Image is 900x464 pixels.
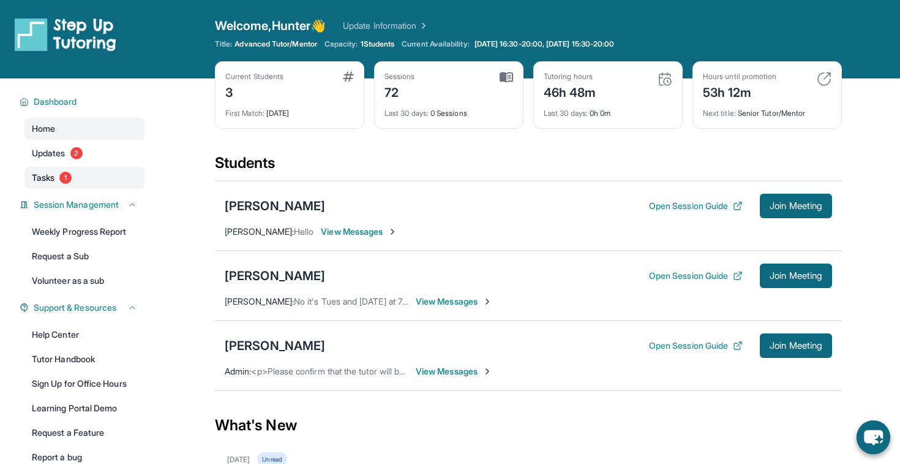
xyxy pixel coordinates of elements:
a: Home [24,118,144,140]
button: Support & Resources [29,302,137,314]
button: Session Management [29,199,137,211]
div: 72 [384,82,415,101]
a: Help Center [24,324,144,346]
span: Capacity: [324,39,358,49]
span: Join Meeting [770,202,822,210]
div: What's New [215,398,842,452]
span: Title: [215,39,232,49]
span: Tasks [32,172,54,184]
span: View Messages [321,226,397,238]
div: Sessions [384,72,415,82]
div: Tutoring hours [544,72,596,82]
span: 2 [70,147,83,159]
a: Learning Portal Demo [24,397,144,419]
a: Weekly Progress Report [24,221,144,243]
span: Session Management [34,199,119,211]
span: First Match : [225,108,264,118]
img: Chevron-Right [482,367,492,376]
a: Update Information [343,20,429,32]
a: Updates2 [24,142,144,164]
span: View Messages [416,365,492,378]
button: chat-button [857,420,890,454]
span: 1 [59,172,72,184]
span: Dashboard [34,96,77,108]
button: Join Meeting [760,194,832,218]
a: Request a Feature [24,422,144,444]
div: Senior Tutor/Mentor [703,101,831,118]
span: Next title : [703,108,736,118]
a: Tutor Handbook [24,348,144,370]
span: Last 30 days : [544,108,588,118]
span: 1 Students [361,39,395,49]
span: [PERSON_NAME] : [225,226,294,237]
div: 53h 12m [703,82,776,101]
button: Open Session Guide [649,340,743,352]
div: [PERSON_NAME] [225,337,325,354]
span: Join Meeting [770,342,822,349]
span: No it's Tues and [DATE] at 7pm [294,296,414,306]
span: Advanced Tutor/Mentor [234,39,317,49]
span: Current Availability: [402,39,469,49]
a: [DATE] 16:30-20:00, [DATE] 15:30-20:00 [472,39,617,49]
div: 0h 0m [544,101,672,118]
span: Last 30 days : [384,108,429,118]
span: Support & Resources [34,302,116,314]
span: View Messages [416,295,492,308]
span: [DATE] 16:30-20:00, [DATE] 15:30-20:00 [474,39,615,49]
img: card [343,72,354,82]
button: Dashboard [29,96,137,108]
div: Hours until promotion [703,72,776,82]
a: Sign Up for Office Hours [24,373,144,395]
button: Join Meeting [760,264,832,288]
span: Hello [294,226,313,237]
span: Home [32,123,55,135]
div: 3 [225,82,283,101]
div: [PERSON_NAME] [225,267,325,284]
span: Admin : [225,366,251,376]
div: 46h 48m [544,82,596,101]
a: Request a Sub [24,245,144,267]
span: Welcome, Hunter 👋 [215,17,326,34]
div: [PERSON_NAME] [225,197,325,215]
button: Join Meeting [760,333,832,358]
img: card [500,72,513,83]
a: Tasks1 [24,167,144,189]
span: <p>Please confirm that the tutor will be able to attend your first assigned meeting time before j... [251,366,693,376]
img: logo [15,17,116,51]
div: [DATE] [225,101,354,118]
img: card [817,72,831,86]
a: Volunteer as a sub [24,270,144,292]
span: [PERSON_NAME] : [225,296,294,306]
div: Current Students [225,72,283,82]
div: 0 Sessions [384,101,513,118]
button: Open Session Guide [649,200,743,212]
span: Join Meeting [770,272,822,280]
span: Updates [32,147,66,159]
img: Chevron-Right [388,227,397,237]
img: Chevron-Right [482,297,492,306]
img: Chevron Right [416,20,429,32]
div: Students [215,153,842,180]
img: card [658,72,672,86]
button: Open Session Guide [649,270,743,282]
